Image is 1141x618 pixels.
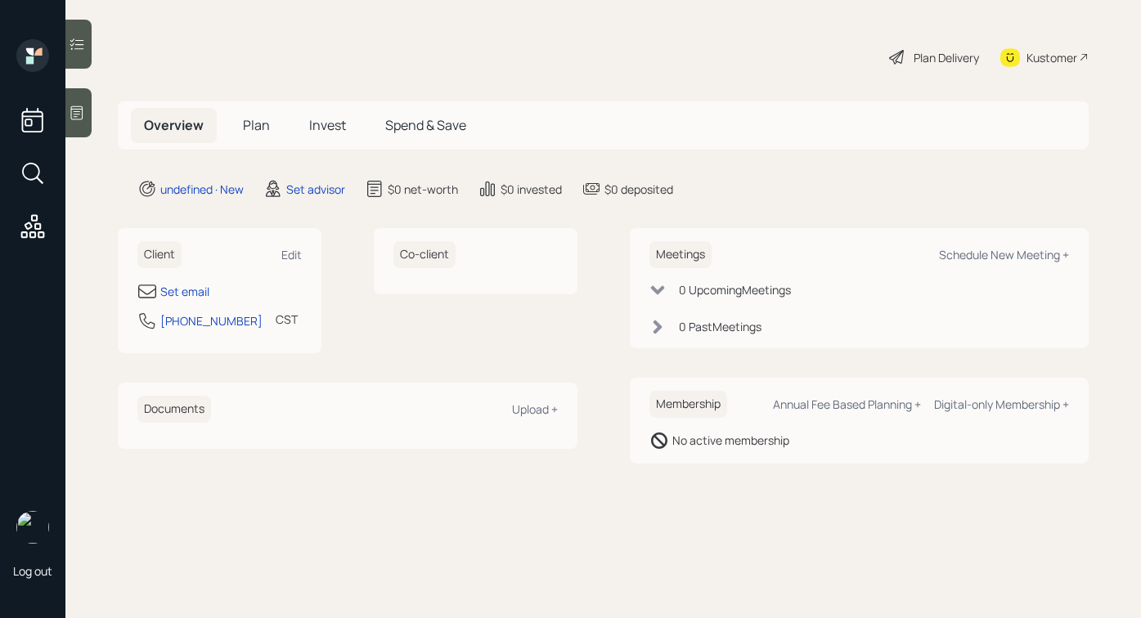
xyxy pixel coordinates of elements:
div: CST [276,311,298,328]
div: Schedule New Meeting + [939,247,1069,262]
span: Overview [144,116,204,134]
span: Invest [309,116,346,134]
h6: Meetings [649,241,712,268]
div: 0 Past Meeting s [679,318,761,335]
span: Plan [243,116,270,134]
div: [PHONE_NUMBER] [160,312,263,329]
div: Edit [281,247,302,262]
div: Annual Fee Based Planning + [773,396,921,412]
div: 0 Upcoming Meeting s [679,281,791,298]
div: No active membership [672,432,789,449]
h6: Documents [137,396,211,423]
span: Spend & Save [385,116,466,134]
div: $0 net-worth [388,181,458,198]
img: robby-grisanti-headshot.png [16,511,49,544]
div: $0 deposited [604,181,673,198]
h6: Client [137,241,182,268]
div: Log out [13,563,52,579]
div: Set advisor [286,181,345,198]
div: undefined · New [160,181,244,198]
div: Set email [160,283,209,300]
div: Upload + [512,401,558,417]
h6: Membership [649,391,727,418]
div: Kustomer [1026,49,1077,66]
h6: Co-client [393,241,456,268]
div: $0 invested [501,181,562,198]
div: Plan Delivery [914,49,979,66]
div: Digital-only Membership + [934,396,1069,412]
